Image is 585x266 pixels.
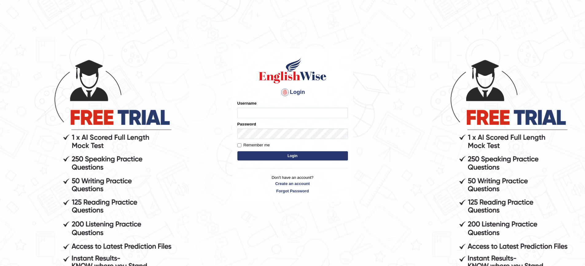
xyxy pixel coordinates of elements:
a: Forgot Password [237,188,348,194]
label: Password [237,121,256,127]
label: Remember me [237,142,270,148]
label: Username [237,100,257,106]
input: Remember me [237,143,241,147]
h4: Login [237,87,348,97]
a: Create an account [237,181,348,187]
img: Logo of English Wise sign in for intelligent practice with AI [258,57,328,84]
button: Login [237,151,348,160]
p: Don't have an account? [237,175,348,194]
